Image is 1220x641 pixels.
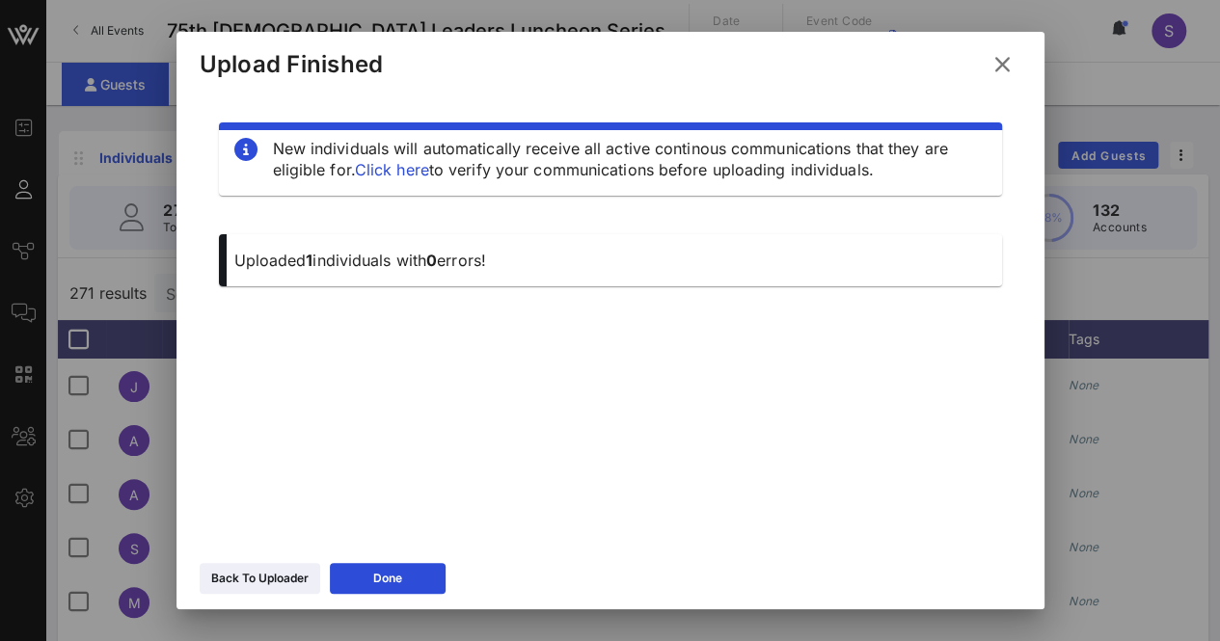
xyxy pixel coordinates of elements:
span: 0 [426,251,437,270]
button: Done [330,563,446,594]
div: Back To Uploader [211,569,309,588]
span: 1 [306,251,312,270]
p: Uploaded individuals with errors! [234,250,987,271]
div: Done [373,569,402,588]
div: Upload Finished [200,50,384,79]
button: Back To Uploader [200,563,320,594]
a: Click here [355,160,429,179]
div: New individuals will automatically receive all active continous communications that they are elig... [273,138,987,180]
